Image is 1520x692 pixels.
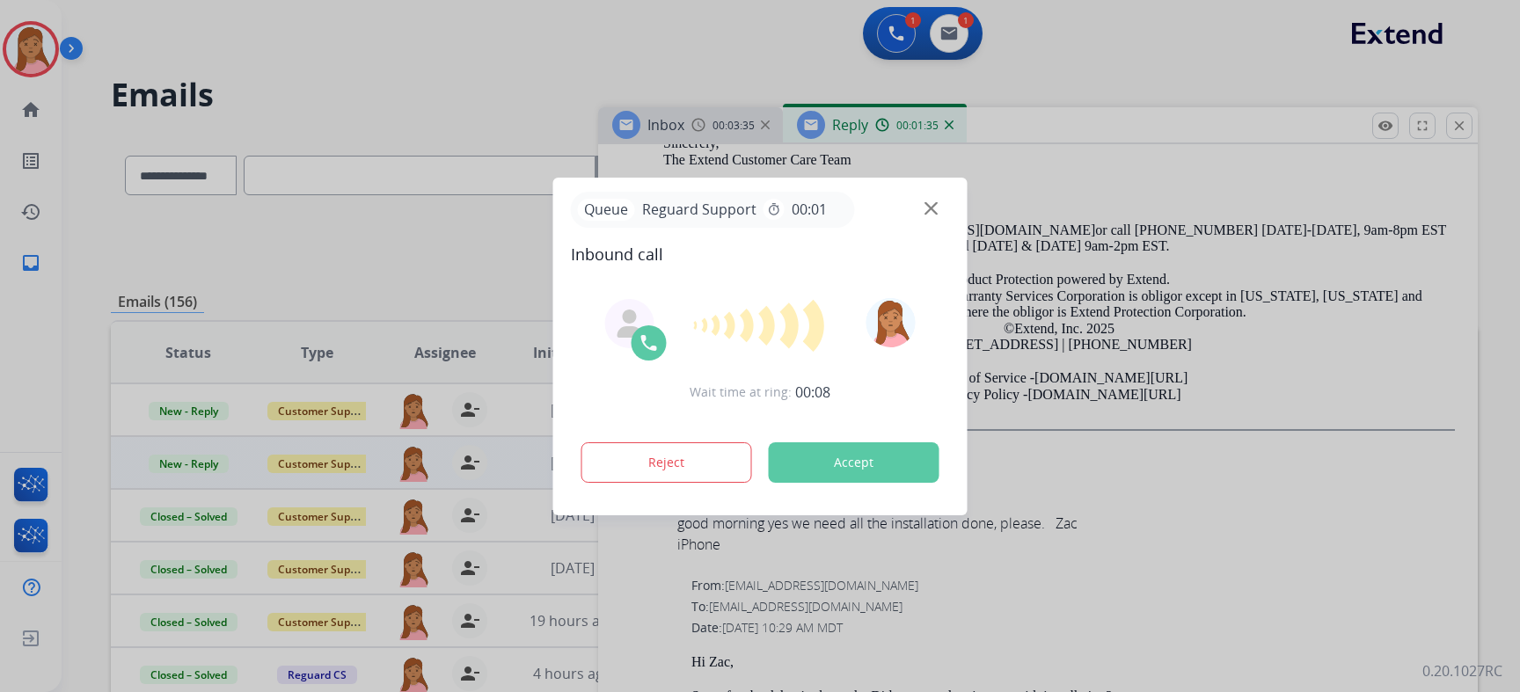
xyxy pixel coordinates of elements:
img: call-icon [639,332,660,353]
button: Accept [769,442,939,483]
img: close-button [924,201,938,215]
button: Reject [581,442,752,483]
span: Wait time at ring: [690,383,792,401]
p: Queue [578,199,635,221]
img: avatar [866,298,915,347]
span: 00:08 [795,382,830,403]
span: Inbound call [571,242,950,266]
img: agent-avatar [616,310,644,338]
span: 00:01 [792,199,827,220]
mat-icon: timer [767,202,781,216]
span: Reguard Support [635,199,764,220]
p: 0.20.1027RC [1422,660,1502,681]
